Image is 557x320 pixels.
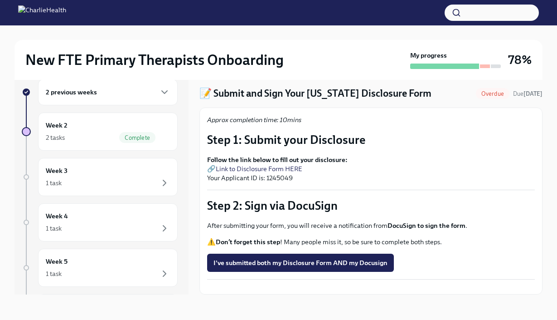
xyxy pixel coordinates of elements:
[46,256,68,266] h6: Week 5
[207,156,348,164] strong: Follow the link below to fill out your disclosure:
[207,197,535,214] p: Step 2: Sign via DocuSign
[22,203,178,241] a: Week 41 task
[22,113,178,151] a: Week 22 tasksComplete
[25,51,284,69] h2: New FTE Primary Therapists Onboarding
[119,134,155,141] span: Complete
[46,166,68,176] h6: Week 3
[523,90,542,97] strong: [DATE]
[213,258,387,267] span: I've submitted both my Disclosure Form AND my Docusign
[46,211,68,221] h6: Week 4
[207,237,535,246] p: ⚠️ ! Many people miss it, so be sure to complete both steps.
[46,87,97,97] h6: 2 previous weeks
[207,221,535,230] p: After submitting your form, you will receive a notification from .
[199,87,431,100] h4: 📝 Submit and Sign Your [US_STATE] Disclosure Form
[216,165,302,173] a: Link to Disclosure Form HERE
[46,224,62,233] div: 1 task
[207,254,394,272] button: I've submitted both my Disclosure Form AND my Docusign
[22,249,178,287] a: Week 51 task
[46,269,62,278] div: 1 task
[46,133,65,142] div: 2 tasks
[513,89,542,98] span: August 22nd, 2025 07:00
[18,5,66,20] img: CharlieHealth
[216,238,280,246] strong: Don’t forget this step
[513,90,542,97] span: Due
[207,132,535,148] p: Step 1: Submit your Disclosure
[46,120,68,130] h6: Week 2
[22,158,178,196] a: Week 31 task
[46,178,62,187] div: 1 task
[207,155,535,182] p: 🔗 Your Applicant ID is: 1245049
[207,116,301,124] em: Approx completion time: 10mins
[38,79,178,105] div: 2 previous weeks
[476,90,509,97] span: Overdue
[387,222,465,230] strong: DocuSign to sign the form
[410,51,447,60] strong: My progress
[508,52,532,68] h3: 78%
